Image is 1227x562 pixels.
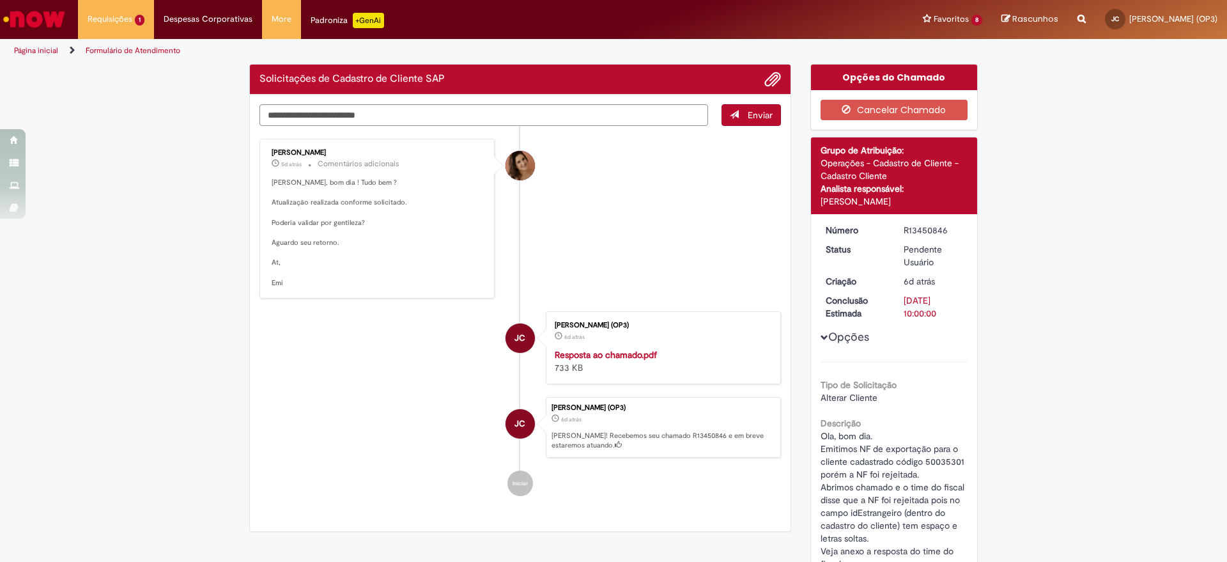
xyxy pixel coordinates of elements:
[904,243,963,269] div: Pendente Usuário
[505,324,535,353] div: Juliana Mara Benetti Ciampi (OP3)
[1129,13,1217,24] span: [PERSON_NAME] (OP3)
[1,6,67,32] img: ServiceNow
[722,104,781,126] button: Enviar
[904,224,963,237] div: R13450846
[281,160,302,168] span: 5d atrás
[821,157,968,182] div: Operações - Cadastro de Cliente - Cadastro Cliente
[552,431,774,451] p: [PERSON_NAME]! Recebemos seu chamado R13450846 e em breve estaremos atuando.
[555,322,768,329] div: [PERSON_NAME] (OP3)
[353,13,384,28] p: +GenAi
[259,397,781,458] li: Juliana Mara Benetti Ciampi (OP3)
[821,418,861,429] b: Descrição
[816,243,895,256] dt: Status
[259,104,708,126] textarea: Digite sua mensagem aqui...
[505,409,535,439] div: Juliana Mara Benetti Ciampi (OP3)
[971,15,982,26] span: 8
[821,182,968,195] div: Analista responsável:
[934,13,969,26] span: Favoritos
[552,404,774,412] div: [PERSON_NAME] (OP3)
[748,109,773,121] span: Enviar
[561,416,582,423] time: 27/08/2025 08:57:01
[88,13,132,26] span: Requisições
[821,392,877,403] span: Alterar Cliente
[1012,13,1058,25] span: Rascunhos
[904,276,935,287] time: 27/08/2025 08:57:01
[311,13,384,28] div: Padroniza
[764,71,781,88] button: Adicionar anexos
[816,224,895,237] dt: Número
[14,45,58,56] a: Página inicial
[821,100,968,120] button: Cancelar Chamado
[564,333,585,341] time: 27/08/2025 08:56:58
[564,333,585,341] span: 6d atrás
[904,294,963,320] div: [DATE] 10:00:00
[318,159,399,169] small: Comentários adicionais
[821,144,968,157] div: Grupo de Atribuição:
[561,416,582,423] span: 6d atrás
[135,15,144,26] span: 1
[272,149,484,157] div: [PERSON_NAME]
[1001,13,1058,26] a: Rascunhos
[164,13,252,26] span: Despesas Corporativas
[555,348,768,374] div: 733 KB
[816,294,895,320] dt: Conclusão Estimada
[811,65,978,90] div: Opções do Chamado
[514,323,525,354] span: JC
[904,276,935,287] span: 6d atrás
[904,275,963,288] div: 27/08/2025 08:57:01
[1111,15,1119,23] span: JC
[281,160,302,168] time: 28/08/2025 08:10:11
[86,45,180,56] a: Formulário de Atendimento
[272,178,484,288] p: [PERSON_NAME], bom dia ! Tudo bem ? Atualização realizada conforme solicitado. Poderia validar po...
[259,126,781,509] ul: Histórico de tíquete
[821,195,968,208] div: [PERSON_NAME]
[259,74,445,85] h2: Solicitações de Cadastro de Cliente SAP Histórico de tíquete
[816,275,895,288] dt: Criação
[272,13,291,26] span: More
[505,151,535,180] div: Emiliane Dias De Souza
[555,349,657,361] a: Resposta ao chamado.pdf
[821,379,897,391] b: Tipo de Solicitação
[514,409,525,439] span: JC
[10,39,808,63] ul: Trilhas de página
